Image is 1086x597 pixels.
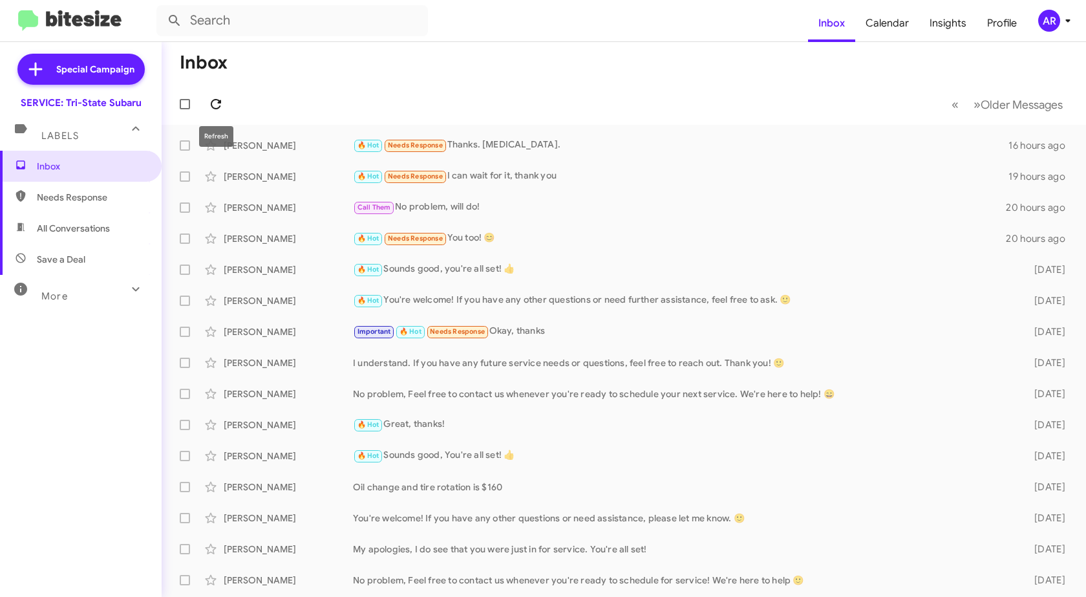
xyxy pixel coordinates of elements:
[944,91,966,118] button: Previous
[1016,325,1076,338] div: [DATE]
[1016,481,1076,494] div: [DATE]
[357,265,379,274] span: 🔥 Hot
[224,387,353,400] div: [PERSON_NAME]
[1038,10,1060,32] div: AR
[353,481,1016,494] div: Oil change and tire rotation is $160
[37,191,147,204] span: Needs Response
[1016,294,1076,307] div: [DATE]
[37,253,85,266] span: Save a Deal
[1016,450,1076,462] div: [DATE]
[357,451,379,460] span: 🔥 Hot
[357,141,379,149] span: 🔥 Hot
[353,262,1016,277] div: Sounds good, you're all set! 👍
[224,201,353,214] div: [PERSON_NAME]
[357,172,379,180] span: 🔥 Hot
[180,52,228,73] h1: Inbox
[353,387,1016,400] div: No problem, Feel free to contact us whenever you're ready to schedule your next service. We're he...
[1008,139,1076,152] div: 16 hours ago
[808,5,855,42] a: Inbox
[199,126,233,147] div: Refresh
[224,325,353,338] div: [PERSON_NAME]
[1016,512,1076,525] div: [DATE]
[224,450,353,462] div: [PERSON_NAME]
[156,5,428,36] input: Search
[353,512,1016,525] div: You're welcome! If you have any other questions or need assistance, please let me know. 🙂
[353,543,1016,556] div: My apologies, I do see that you were just in for service. You're all set!
[224,418,353,431] div: [PERSON_NAME]
[1016,387,1076,400] div: [DATE]
[224,574,353,587] div: [PERSON_NAME]
[17,54,145,85] a: Special Campaign
[388,172,443,180] span: Needs Response
[353,574,1016,587] div: No problem, Feel free to contact us whenever you're ready to schedule for service! We're here to ...
[977,5,1027,42] a: Profile
[1008,170,1076,183] div: 19 hours ago
[981,98,1063,112] span: Older Messages
[1006,201,1076,214] div: 20 hours ago
[224,356,353,369] div: [PERSON_NAME]
[1016,574,1076,587] div: [DATE]
[353,231,1006,246] div: You too! 😊
[224,294,353,307] div: [PERSON_NAME]
[353,324,1016,339] div: Okay, thanks
[353,293,1016,308] div: You're welcome! If you have any other questions or need further assistance, feel free to ask. 🙂
[224,263,353,276] div: [PERSON_NAME]
[353,200,1006,215] div: No problem, will do!
[388,234,443,243] span: Needs Response
[37,160,147,173] span: Inbox
[56,63,134,76] span: Special Campaign
[41,290,68,302] span: More
[1027,10,1072,32] button: AR
[357,327,391,336] span: Important
[388,141,443,149] span: Needs Response
[353,169,1008,184] div: I can wait for it, thank you
[224,139,353,152] div: [PERSON_NAME]
[944,91,1070,118] nav: Page navigation example
[353,417,1016,432] div: Great, thanks!
[1006,232,1076,245] div: 20 hours ago
[224,481,353,494] div: [PERSON_NAME]
[224,232,353,245] div: [PERSON_NAME]
[1016,418,1076,431] div: [DATE]
[430,327,485,336] span: Needs Response
[855,5,919,42] a: Calendar
[1016,263,1076,276] div: [DATE]
[224,170,353,183] div: [PERSON_NAME]
[357,420,379,429] span: 🔥 Hot
[224,543,353,556] div: [PERSON_NAME]
[41,130,79,142] span: Labels
[974,96,981,113] span: »
[952,96,959,113] span: «
[21,96,142,109] div: SERVICE: Tri-State Subaru
[966,91,1070,118] button: Next
[353,138,1008,153] div: Thanks. [MEDICAL_DATA].
[1016,543,1076,556] div: [DATE]
[399,327,421,336] span: 🔥 Hot
[357,296,379,305] span: 🔥 Hot
[919,5,977,42] a: Insights
[357,203,391,212] span: Call Them
[353,448,1016,463] div: Sounds good, You're all set! 👍
[353,356,1016,369] div: I understand. If you have any future service needs or questions, feel free to reach out. Thank yo...
[37,222,110,235] span: All Conversations
[1016,356,1076,369] div: [DATE]
[357,234,379,243] span: 🔥 Hot
[224,512,353,525] div: [PERSON_NAME]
